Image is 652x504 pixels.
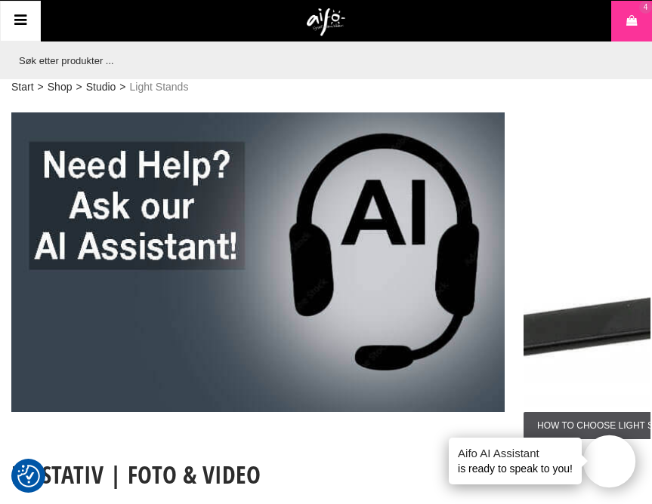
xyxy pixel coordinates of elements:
[76,79,82,95] span: >
[119,79,125,95] span: >
[644,2,648,13] span: 4
[38,79,44,95] span: >
[17,465,40,487] img: Revisit consent button
[307,8,345,37] img: logo.png
[458,445,573,461] h4: Aifo AI Assistant
[449,438,582,484] div: is ready to speak to you!
[130,79,189,95] span: Light Stands
[11,41,633,79] input: Søk etter produkter ...
[11,112,505,413] img: Ad:003 ban-man-AIsean-eng.jpg
[48,79,73,95] a: Shop
[11,458,641,491] h1: Lysstativ | Foto & Video
[86,79,116,95] a: Studio
[17,463,40,490] button: Samtykkepreferanser
[11,79,34,95] a: Start
[611,1,652,41] a: 4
